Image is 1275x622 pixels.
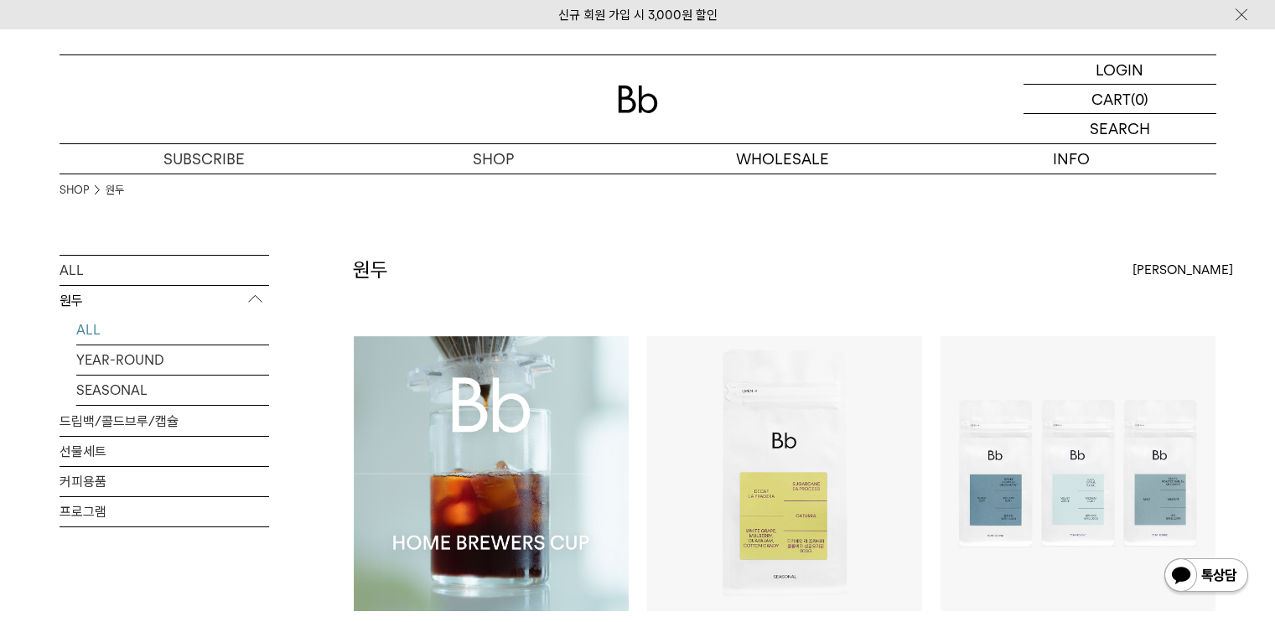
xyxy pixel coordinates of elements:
[1163,557,1250,597] img: 카카오톡 채널 1:1 채팅 버튼
[1024,55,1216,85] a: LOGIN
[558,8,718,23] a: 신규 회원 가입 시 3,000원 할인
[1096,55,1143,84] p: LOGIN
[647,336,922,611] img: 콜롬비아 라 프라데라 디카페인
[1090,114,1150,143] p: SEARCH
[1132,260,1233,280] span: [PERSON_NAME]
[354,336,629,611] a: Bb 홈 브루어스 컵
[1024,85,1216,114] a: CART (0)
[106,182,124,199] a: 원두
[1131,85,1148,113] p: (0)
[638,144,927,174] p: WHOLESALE
[618,86,658,113] img: 로고
[60,256,269,285] a: ALL
[60,144,349,174] a: SUBSCRIBE
[941,336,1215,611] img: 블렌드 커피 3종 (각 200g x3)
[76,376,269,405] a: SEASONAL
[76,345,269,375] a: YEAR-ROUND
[60,182,89,199] a: SHOP
[349,144,638,174] a: SHOP
[927,144,1216,174] p: INFO
[60,497,269,526] a: 프로그램
[60,286,269,316] p: 원두
[60,437,269,466] a: 선물세트
[60,407,269,436] a: 드립백/콜드브루/캡슐
[76,315,269,345] a: ALL
[1091,85,1131,113] p: CART
[354,336,629,611] img: 1000001223_add2_021.jpg
[353,256,388,284] h2: 원두
[60,467,269,496] a: 커피용품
